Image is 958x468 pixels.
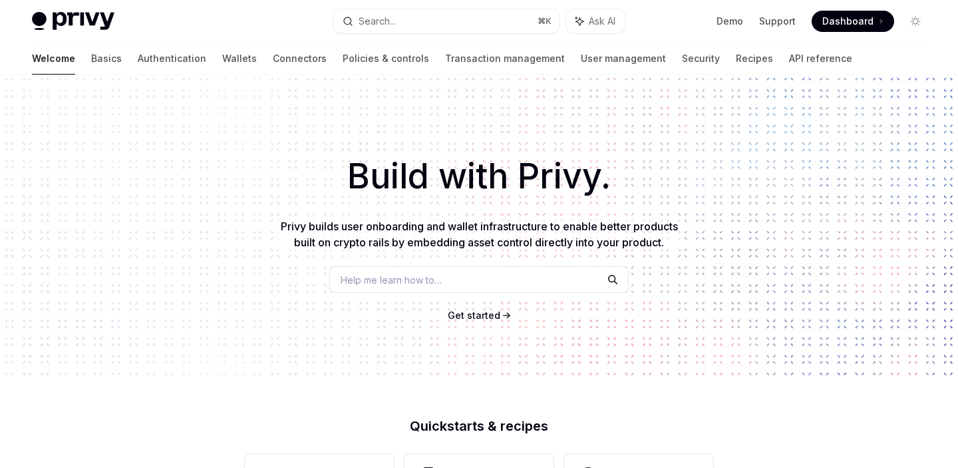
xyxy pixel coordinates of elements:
[32,43,75,75] a: Welcome
[822,15,874,28] span: Dashboard
[341,273,442,287] span: Help me learn how to…
[91,43,122,75] a: Basics
[359,13,396,29] div: Search...
[759,15,796,28] a: Support
[682,43,720,75] a: Security
[343,43,429,75] a: Policies & controls
[589,15,615,28] span: Ask AI
[281,220,678,249] span: Privy builds user onboarding and wallet infrastructure to enable better products built on crypto ...
[717,15,743,28] a: Demo
[21,150,937,202] h1: Build with Privy.
[448,310,500,321] span: Get started
[222,43,257,75] a: Wallets
[448,309,500,322] a: Get started
[538,16,552,27] span: ⌘ K
[789,43,852,75] a: API reference
[445,43,565,75] a: Transaction management
[736,43,773,75] a: Recipes
[333,9,559,33] button: Search...⌘K
[566,9,625,33] button: Ask AI
[245,419,713,433] h2: Quickstarts & recipes
[32,12,114,31] img: light logo
[812,11,894,32] a: Dashboard
[905,11,926,32] button: Toggle dark mode
[138,43,206,75] a: Authentication
[581,43,666,75] a: User management
[273,43,327,75] a: Connectors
